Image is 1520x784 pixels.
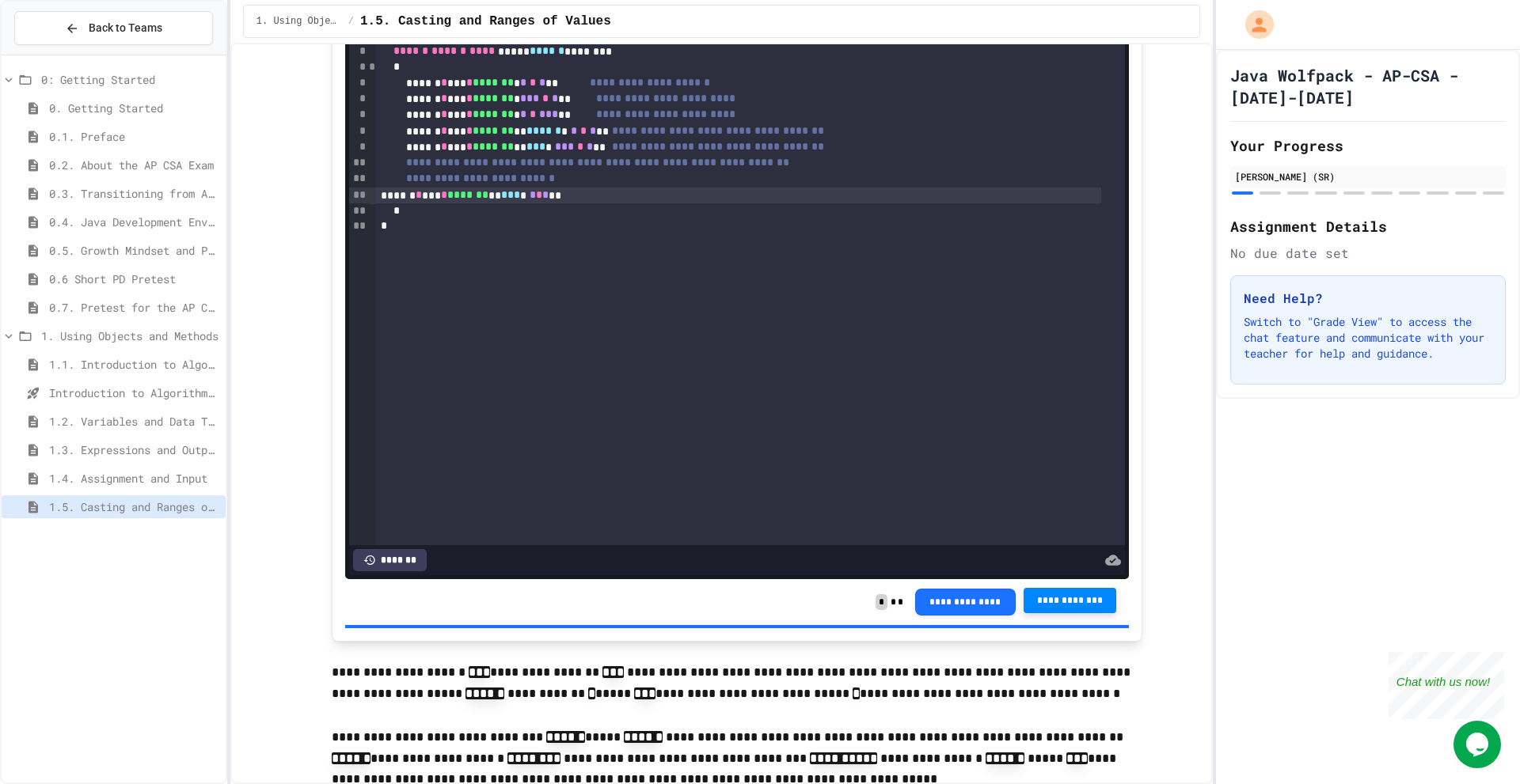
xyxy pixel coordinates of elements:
span: 1.3. Expressions and Output [New] [49,441,219,458]
p: Switch to "Grade View" to access the chat feature and communicate with your teacher for help and ... [1244,314,1492,362]
span: 1.5. Casting and Ranges of Values [360,12,611,31]
iframe: chat widget [1453,721,1504,768]
h1: Java Wolfpack - AP-CSA - [DATE]-[DATE] [1230,64,1506,108]
span: 0.5. Growth Mindset and Pair Programming [49,242,219,259]
div: My Account [1229,6,1278,43]
span: 1.4. Assignment and Input [49,470,219,487]
span: Introduction to Algorithms, Programming, and Compilers [49,384,219,401]
span: 0.6 Short PD Pretest [49,271,219,287]
span: 0.1. Preface [49,128,219,145]
span: 0.3. Transitioning from AP CSP to AP CSA [49,185,219,202]
iframe: chat widget [1389,652,1504,719]
h2: Assignment Details [1230,215,1506,237]
span: 1.5. Casting and Ranges of Values [49,498,219,515]
div: No due date set [1230,244,1506,263]
span: 1. Using Objects and Methods [41,328,219,344]
span: 0. Getting Started [49,100,219,116]
span: Back to Teams [89,20,162,36]
span: 1. Using Objects and Methods [256,15,342,28]
span: 0.2. About the AP CSA Exam [49,157,219,173]
span: 0.7. Pretest for the AP CSA Exam [49,299,219,316]
h2: Your Progress [1230,134,1506,157]
span: 0.4. Java Development Environments [49,214,219,230]
span: / [348,15,354,28]
span: 1.1. Introduction to Algorithms, Programming, and Compilers [49,356,219,373]
span: 1.2. Variables and Data Types [49,413,219,430]
div: [PERSON_NAME] (SR) [1235,169,1501,184]
span: 0: Getting Started [41,71,219,88]
h3: Need Help? [1244,289,1492,308]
